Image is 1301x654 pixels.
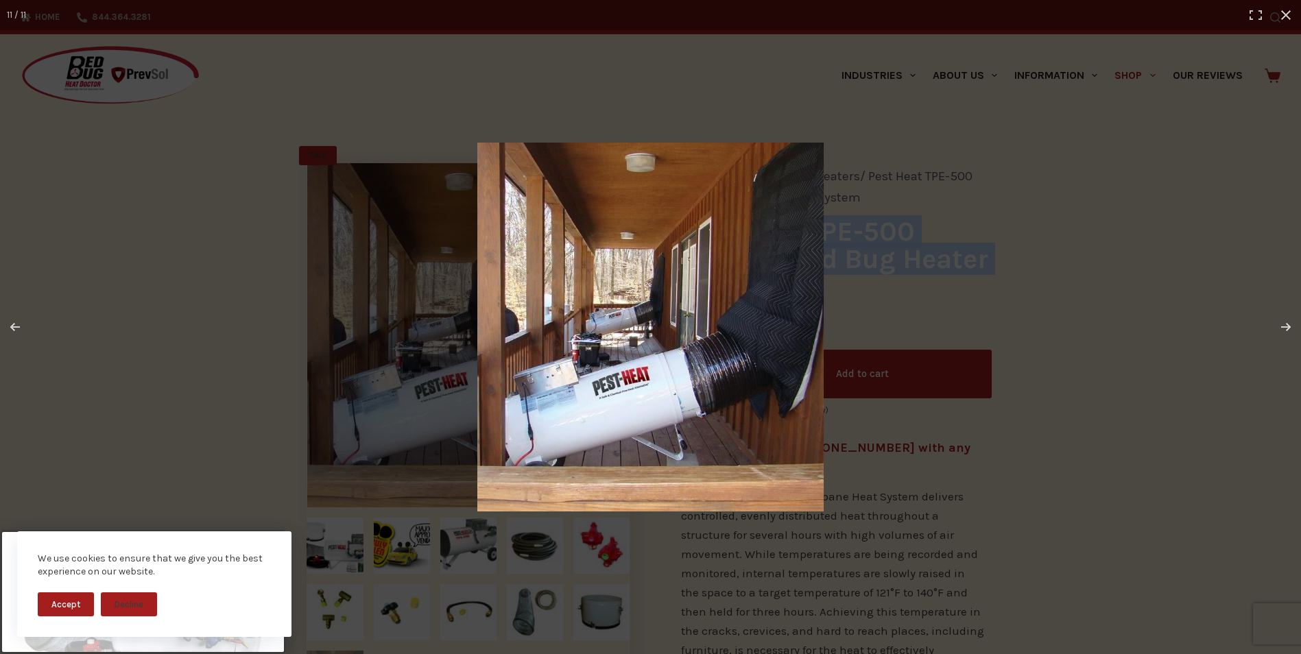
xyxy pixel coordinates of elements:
[1253,293,1301,361] button: Next (arrow right)
[38,592,94,616] button: Accept
[38,552,271,579] div: We use cookies to ensure that we give you the best experience on our website.
[101,592,157,616] button: Decline
[11,5,52,47] button: Open LiveChat chat widget
[477,143,824,511] img: Pest Heat TPE-500 Propane Heater Treating Bed Bugs in a Camp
